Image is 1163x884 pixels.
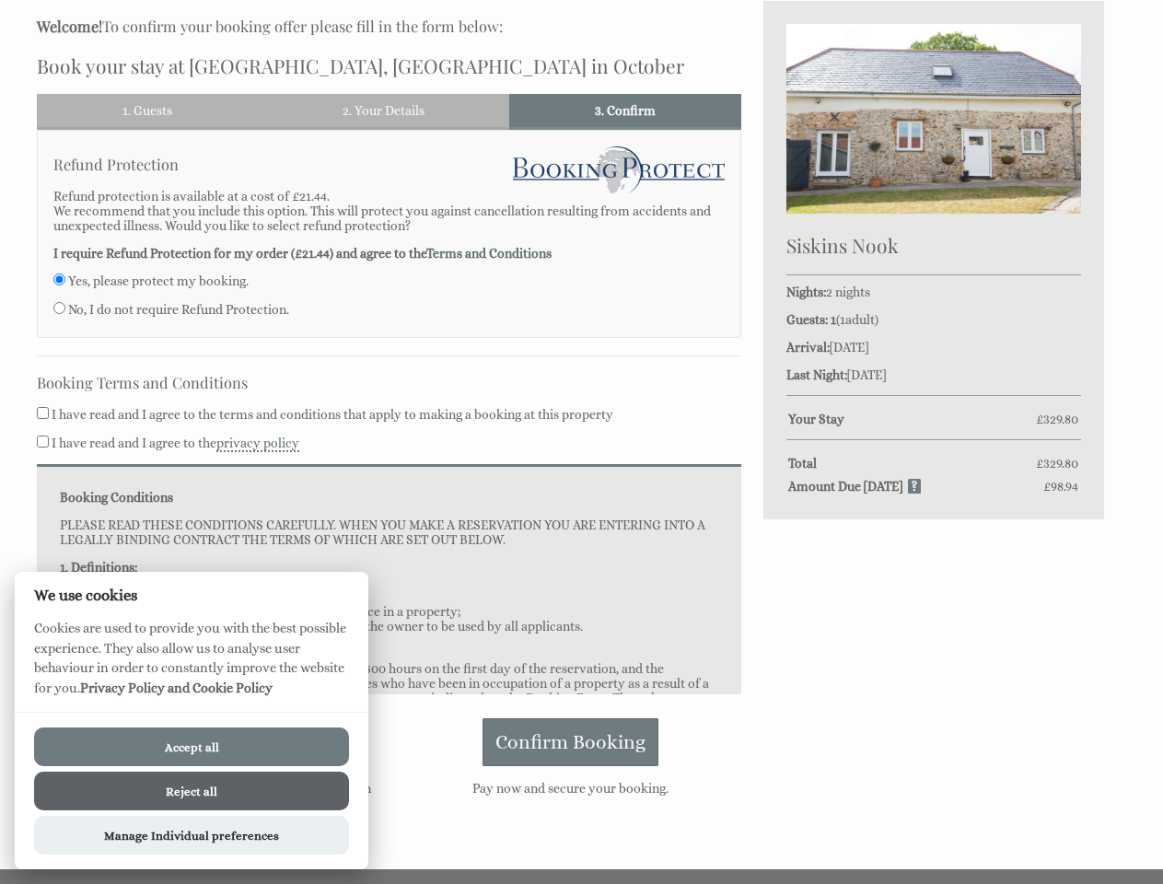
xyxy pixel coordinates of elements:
strong: Last Night: [786,367,847,382]
button: Accept all [34,727,349,766]
h2: Book your stay at [GEOGRAPHIC_DATA], [GEOGRAPHIC_DATA] in October [37,52,741,78]
strong: 1 [831,312,836,327]
a: 3. Confirm [509,94,740,127]
a: 1. Guests [37,94,257,127]
p: [DATE] [786,340,1081,355]
button: Manage Individual preferences [34,816,349,855]
strong: Welcome! [37,16,102,36]
button: Confirm Booking [483,718,658,766]
p: means owner of the property being rented; means clients applying to rent property; means applican... [60,560,718,634]
p: [DATE] [786,367,1081,382]
strong: Arrival: [786,340,830,355]
strong: 1. Definitions: [60,560,137,575]
a: privacy policy [216,436,299,452]
h2: Siskins Nook [786,232,1081,258]
span: adult [840,312,875,327]
button: Reject all [34,772,349,810]
img: booking-protect-b0d3abfe4c704c0bfd3bc4579879b9673e821b58881734fc20dab744fe35bc20.png [513,146,725,193]
p: Cookies are used to provide you with the best possible experience. They also allow us to analyse ... [15,619,368,712]
h3: To confirm your booking offer please fill in the form below: [37,16,741,36]
span: £ [1036,456,1078,471]
a: Privacy Policy and Cookie Policy [80,680,273,695]
label: Yes, please protect my booking. [68,273,249,288]
p: PLEASE READ THESE CONDITIONS CAREFULLY. WHEN YOU MAKE A RESERVATION YOU ARE ENTERING INTO A LEGAL... [60,518,718,547]
p: Pay now and secure your booking. [400,781,740,796]
span: ( ) [831,312,878,327]
p: The Applicant can occupy a reserved property from 1500 hours on the first day of the reservation,... [60,646,718,720]
strong: Total [788,456,1036,471]
label: I have read and I agree to the [52,436,299,450]
h3: Booking Terms and Conditions [37,372,741,392]
p: Refund protection is available at a cost of £21.44. We recommend that you include this option. Th... [53,189,725,233]
h2: We use cookies [15,587,368,604]
span: 329.80 [1043,456,1078,471]
p: 2 nights [786,285,1081,299]
img: An image of 'Siskins Nook' [786,24,1081,214]
strong: Booking Conditions [60,490,173,505]
span: 1 [840,312,845,327]
span: Confirm Booking [495,731,645,753]
strong: Amount Due [DATE] [788,479,921,494]
a: Terms and Conditions [426,246,552,261]
span: £ [1036,412,1078,426]
span: 98.94 [1051,479,1078,494]
label: I have read and I agree to the terms and conditions that apply to making a booking at this property [52,407,613,422]
span: 329.80 [1043,412,1078,426]
strong: I require Refund Protection for my order (£21.44) and agree to the [53,246,552,261]
span: £ [1043,479,1078,494]
h3: Refund Protection [53,154,725,174]
label: No, I do not require Refund Protection. [68,302,289,317]
a: 2. Your Details [257,94,509,127]
strong: Your Stay [788,412,1036,426]
strong: Guests: [786,312,828,327]
strong: Nights: [786,285,826,299]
